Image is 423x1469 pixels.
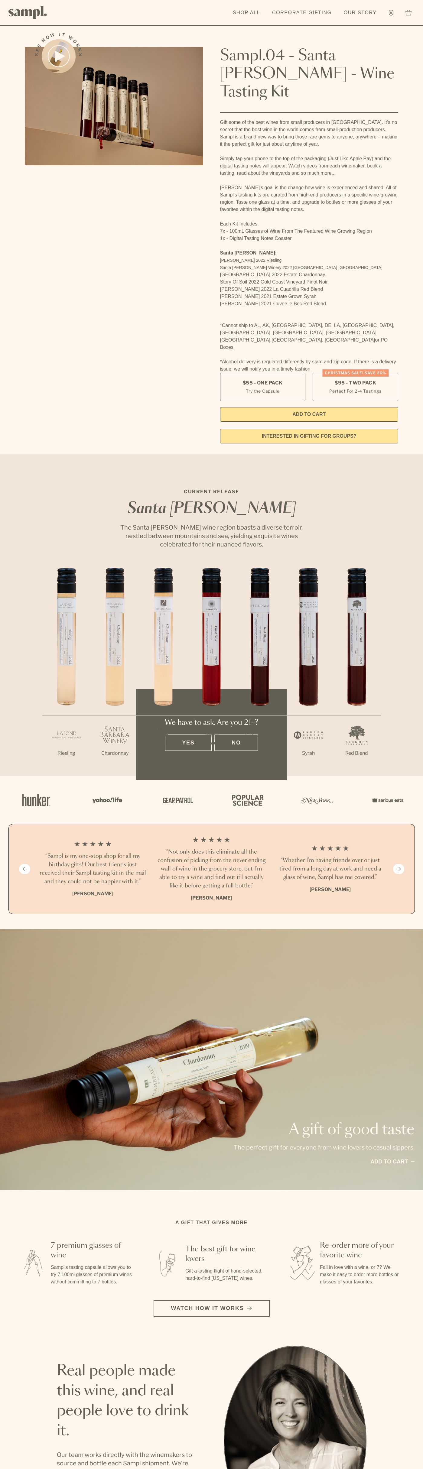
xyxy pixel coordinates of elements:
small: Try the Capsule [246,388,279,394]
li: 5 / 7 [236,568,284,776]
h3: “Sampl is my one-stop shop for all my birthday gifts! Our best friends just received their Sampl ... [38,852,147,886]
b: [PERSON_NAME] [191,895,232,901]
li: 3 / 7 [139,568,187,776]
img: Sampl.04 - Santa Barbara - Wine Tasting Kit [25,47,203,165]
p: Syrah [284,750,333,757]
li: 2 / 4 [157,836,266,902]
li: 6 / 7 [284,568,333,776]
h3: “Not only does this eliminate all the confusion of picking from the never ending wall of wine in ... [157,848,266,890]
button: Previous slide [19,864,30,874]
a: Shop All [230,6,263,19]
li: 1 / 7 [42,568,91,776]
button: Next slide [393,864,404,874]
li: 3 / 4 [276,836,385,902]
p: The perfect gift for everyone from wine lovers to casual sippers. [234,1143,415,1152]
p: Chardonnay [139,750,187,757]
small: Perfect For 2-4 Tastings [329,388,381,394]
a: interested in gifting for groups? [220,429,399,443]
p: Red Blend [236,750,284,757]
li: 7 / 7 [333,568,381,776]
div: Christmas SALE! Save 20% [322,369,389,377]
p: Pinot Noir [187,750,236,757]
p: Red Blend [333,750,381,757]
li: 4 / 7 [187,568,236,776]
li: 1 / 4 [38,836,147,902]
p: A gift of good taste [234,1123,415,1137]
button: Add to Cart [220,407,399,422]
a: Our Story [341,6,380,19]
a: Add to cart [370,1158,415,1166]
span: $55 - One Pack [243,380,283,386]
a: Corporate Gifting [269,6,335,19]
span: $95 - Two Pack [335,380,376,386]
b: [PERSON_NAME] [72,891,113,897]
p: Riesling [42,750,91,757]
button: See how it works [42,39,76,73]
b: [PERSON_NAME] [310,887,351,892]
p: Chardonnay [91,750,139,757]
h3: “Whether I'm having friends over or just tired from a long day at work and need a glass of wine, ... [276,856,385,882]
li: 2 / 7 [91,568,139,776]
img: Sampl logo [8,6,47,19]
